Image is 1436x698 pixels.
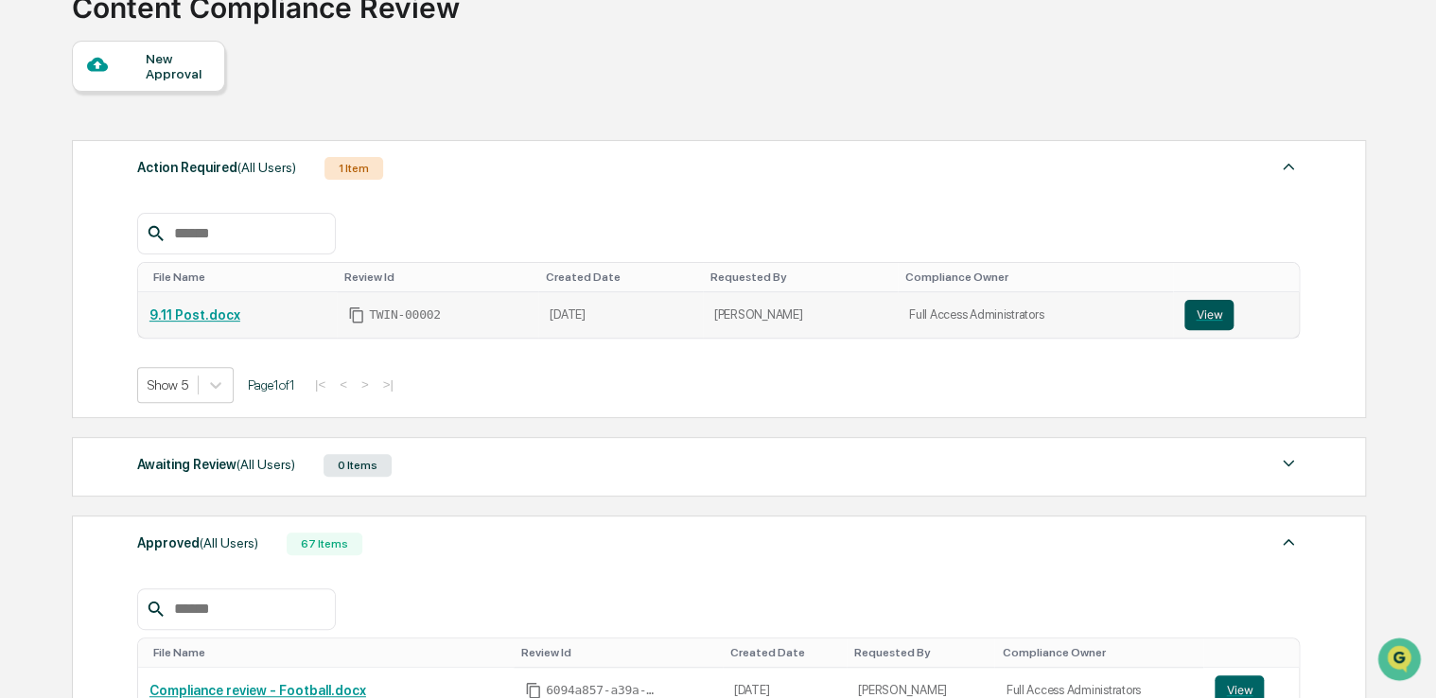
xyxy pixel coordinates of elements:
[1002,646,1196,659] div: Toggle SortBy
[1277,155,1300,178] img: caret
[546,270,694,284] div: Toggle SortBy
[287,532,362,555] div: 67 Items
[703,292,898,338] td: [PERSON_NAME]
[38,238,122,257] span: Preclearance
[153,270,329,284] div: Toggle SortBy
[1218,646,1291,659] div: Toggle SortBy
[377,376,399,393] button: >|
[348,306,365,323] span: Copy Id
[854,646,987,659] div: Toggle SortBy
[905,270,1165,284] div: Toggle SortBy
[322,150,344,173] button: Start new chat
[344,270,531,284] div: Toggle SortBy
[130,231,242,265] a: 🗄️Attestations
[19,276,34,291] div: 🔎
[356,376,375,393] button: >
[19,240,34,255] div: 🖐️
[1184,300,1234,330] button: View
[538,292,702,338] td: [DATE]
[898,292,1173,338] td: Full Access Administrators
[19,40,344,70] p: How can we help?
[730,646,840,659] div: Toggle SortBy
[153,646,506,659] div: Toggle SortBy
[369,307,441,323] span: TWIN-00002
[137,240,152,255] div: 🗄️
[324,157,383,180] div: 1 Item
[521,646,715,659] div: Toggle SortBy
[1188,270,1291,284] div: Toggle SortBy
[1184,300,1287,330] a: View
[149,683,366,698] a: Compliance review - Football.docx
[188,321,229,335] span: Pylon
[11,231,130,265] a: 🖐️Preclearance
[137,155,296,180] div: Action Required
[248,377,295,393] span: Page 1 of 1
[710,270,890,284] div: Toggle SortBy
[19,145,53,179] img: 1746055101610-c473b297-6a78-478c-a979-82029cc54cd1
[200,535,258,550] span: (All Users)
[146,51,209,81] div: New Approval
[64,145,310,164] div: Start new chat
[309,376,331,393] button: |<
[1375,636,1427,687] iframe: Open customer support
[1277,531,1300,553] img: caret
[149,307,240,323] a: 9.11 Post.docx
[546,683,659,698] span: 6094a857-a39a-4b0d-8db5-4552d4479a59
[324,454,392,477] div: 0 Items
[64,164,247,179] div: We're offline, we'll be back soon
[156,238,235,257] span: Attestations
[38,274,119,293] span: Data Lookup
[133,320,229,335] a: Powered byPylon
[137,452,295,477] div: Awaiting Review
[237,160,296,175] span: (All Users)
[1277,452,1300,475] img: caret
[236,457,295,472] span: (All Users)
[334,376,353,393] button: <
[137,531,258,555] div: Approved
[11,267,127,301] a: 🔎Data Lookup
